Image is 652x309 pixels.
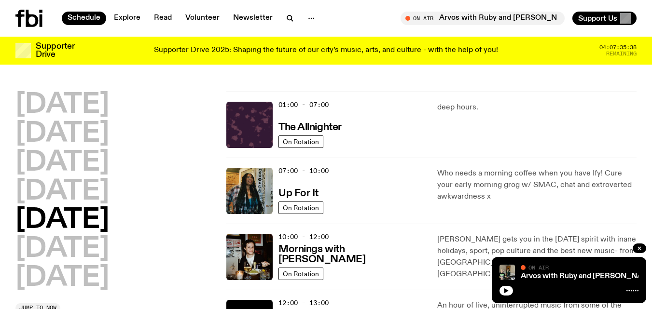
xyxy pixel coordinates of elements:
a: Mornings with [PERSON_NAME] [278,242,426,265]
span: 04:07:35:38 [599,45,637,50]
button: [DATE] [15,149,109,176]
h3: Supporter Drive [36,42,74,59]
p: [PERSON_NAME] gets you in the [DATE] spirit with inane holidays, sport, pop culture and the best ... [437,234,637,280]
img: Ify - a Brown Skin girl with black braided twists, looking up to the side with her tongue stickin... [226,168,273,214]
span: On Rotation [283,270,319,277]
span: 12:00 - 13:00 [278,298,329,308]
button: [DATE] [15,236,109,263]
p: Supporter Drive 2025: Shaping the future of our city’s music, arts, and culture - with the help o... [154,46,498,55]
button: [DATE] [15,92,109,119]
a: Newsletter [227,12,278,25]
span: 07:00 - 10:00 [278,166,329,175]
button: [DATE] [15,121,109,148]
a: On Rotation [278,135,323,148]
img: Ruby wears a Collarbones t shirt and pretends to play the DJ decks, Al sings into a pringles can.... [499,265,515,280]
button: [DATE] [15,207,109,234]
span: On Air [528,264,549,270]
a: On Rotation [278,268,323,280]
h3: Up For It [278,188,319,199]
span: Remaining [606,51,637,56]
span: On Rotation [283,204,319,211]
button: [DATE] [15,178,109,205]
h3: The Allnighter [278,122,342,133]
span: On Rotation [283,138,319,145]
a: Schedule [62,12,106,25]
h3: Mornings with [PERSON_NAME] [278,244,426,265]
span: 10:00 - 12:00 [278,232,329,242]
span: 01:00 - 07:00 [278,100,329,109]
button: [DATE] [15,265,109,292]
button: On AirArvos with Ruby and [PERSON_NAME] [401,12,565,25]
a: Explore [108,12,146,25]
p: Who needs a morning coffee when you have Ify! Cure your early morning grog w/ SMAC, chat and extr... [437,168,637,202]
a: On Rotation [278,202,323,214]
a: Volunteer [180,12,225,25]
a: Up For It [278,187,319,199]
a: The Allnighter [278,121,342,133]
a: Read [148,12,178,25]
span: Support Us [578,14,617,23]
p: deep hours. [437,102,637,113]
button: Support Us [572,12,637,25]
img: Sam blankly stares at the camera, brightly lit by a camera flash wearing a hat collared shirt and... [226,234,273,280]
